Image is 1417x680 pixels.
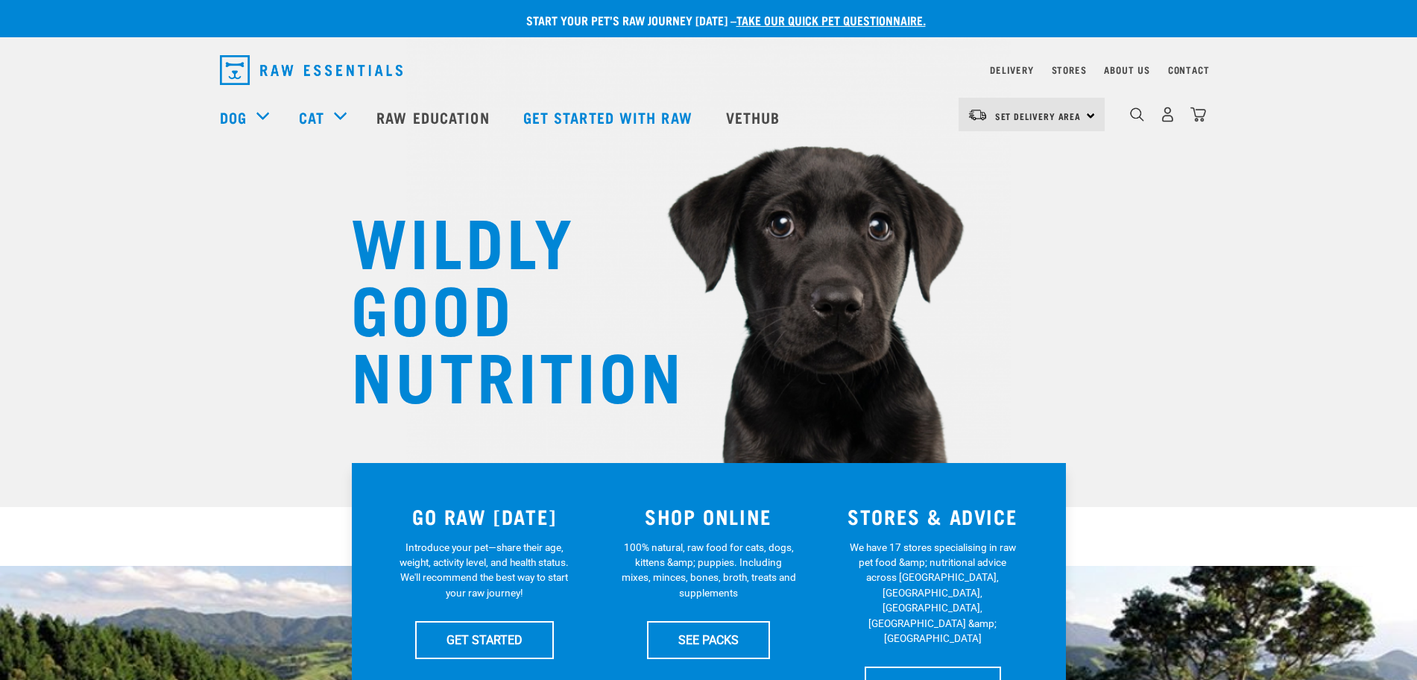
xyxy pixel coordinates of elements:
[621,540,796,601] p: 100% natural, raw food for cats, dogs, kittens &amp; puppies. Including mixes, minces, bones, bro...
[508,87,711,147] a: Get started with Raw
[362,87,508,147] a: Raw Education
[1190,107,1206,122] img: home-icon@2x.png
[1130,107,1144,122] img: home-icon-1@2x.png
[397,540,572,601] p: Introduce your pet—share their age, weight, activity level, and health status. We'll recommend th...
[415,621,554,658] a: GET STARTED
[968,108,988,122] img: van-moving.png
[1160,107,1175,122] img: user.png
[845,540,1020,646] p: We have 17 stores specialising in raw pet food &amp; nutritional advice across [GEOGRAPHIC_DATA],...
[351,205,649,406] h1: WILDLY GOOD NUTRITION
[220,106,247,128] a: Dog
[605,505,812,528] h3: SHOP ONLINE
[736,16,926,23] a: take our quick pet questionnaire.
[995,113,1082,119] span: Set Delivery Area
[1104,67,1149,72] a: About Us
[990,67,1033,72] a: Delivery
[711,87,799,147] a: Vethub
[647,621,770,658] a: SEE PACKS
[208,49,1210,91] nav: dropdown navigation
[1168,67,1210,72] a: Contact
[1052,67,1087,72] a: Stores
[830,505,1036,528] h3: STORES & ADVICE
[299,106,324,128] a: Cat
[220,55,403,85] img: Raw Essentials Logo
[382,505,588,528] h3: GO RAW [DATE]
